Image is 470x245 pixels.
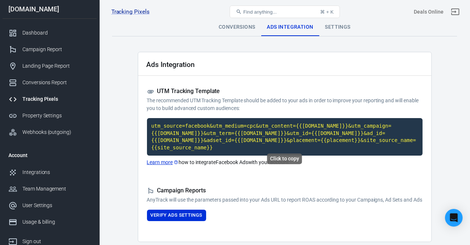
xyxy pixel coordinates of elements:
[3,164,97,181] a: Integrations
[3,25,97,41] a: Dashboard
[446,3,464,21] a: Sign out
[3,181,97,197] a: Team Management
[22,168,91,176] div: Integrations
[22,218,91,226] div: Usage & billing
[22,185,91,193] div: Team Management
[147,97,423,112] p: The recommended UTM Tracking Template should be added to your ads in order to improve your report...
[22,202,91,209] div: User Settings
[267,153,302,164] div: Click to copy
[3,41,97,58] a: Campaign Report
[147,210,206,221] button: Verify Ads Settings
[3,214,97,230] a: Usage & billing
[3,197,97,214] a: User Settings
[3,74,97,91] a: Conversions Report
[3,6,97,13] div: [DOMAIN_NAME]
[414,8,444,16] div: Account id: a5bWPift
[3,107,97,124] a: Property Settings
[147,88,423,95] h5: UTM Tracking Template
[320,9,334,15] div: ⌘ + K
[319,18,356,36] div: Settings
[3,58,97,74] a: Landing Page Report
[3,124,97,141] a: Webhooks (outgoing)
[22,46,91,53] div: Campaign Report
[213,18,261,36] div: Conversions
[147,159,423,166] p: how to integrate Facebook Ads with your account.
[22,95,91,103] div: Tracking Pixels
[147,159,179,166] a: Learn more
[147,61,195,68] h2: Ads Integration
[22,62,91,70] div: Landing Page Report
[147,118,423,156] code: Click to copy
[22,128,91,136] div: Webhooks (outgoing)
[147,187,423,195] h5: Campaign Reports
[261,18,319,36] div: Ads Integration
[111,8,150,16] a: Tracking Pixels
[445,209,463,227] div: Open Intercom Messenger
[243,9,277,15] span: Find anything...
[230,6,340,18] button: Find anything...⌘ + K
[3,91,97,107] a: Tracking Pixels
[22,112,91,120] div: Property Settings
[3,146,97,164] li: Account
[22,79,91,86] div: Conversions Report
[147,196,423,204] p: AnyTrack will use the parameters passed into your Ads URL to report ROAS according to your Campai...
[22,29,91,37] div: Dashboard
